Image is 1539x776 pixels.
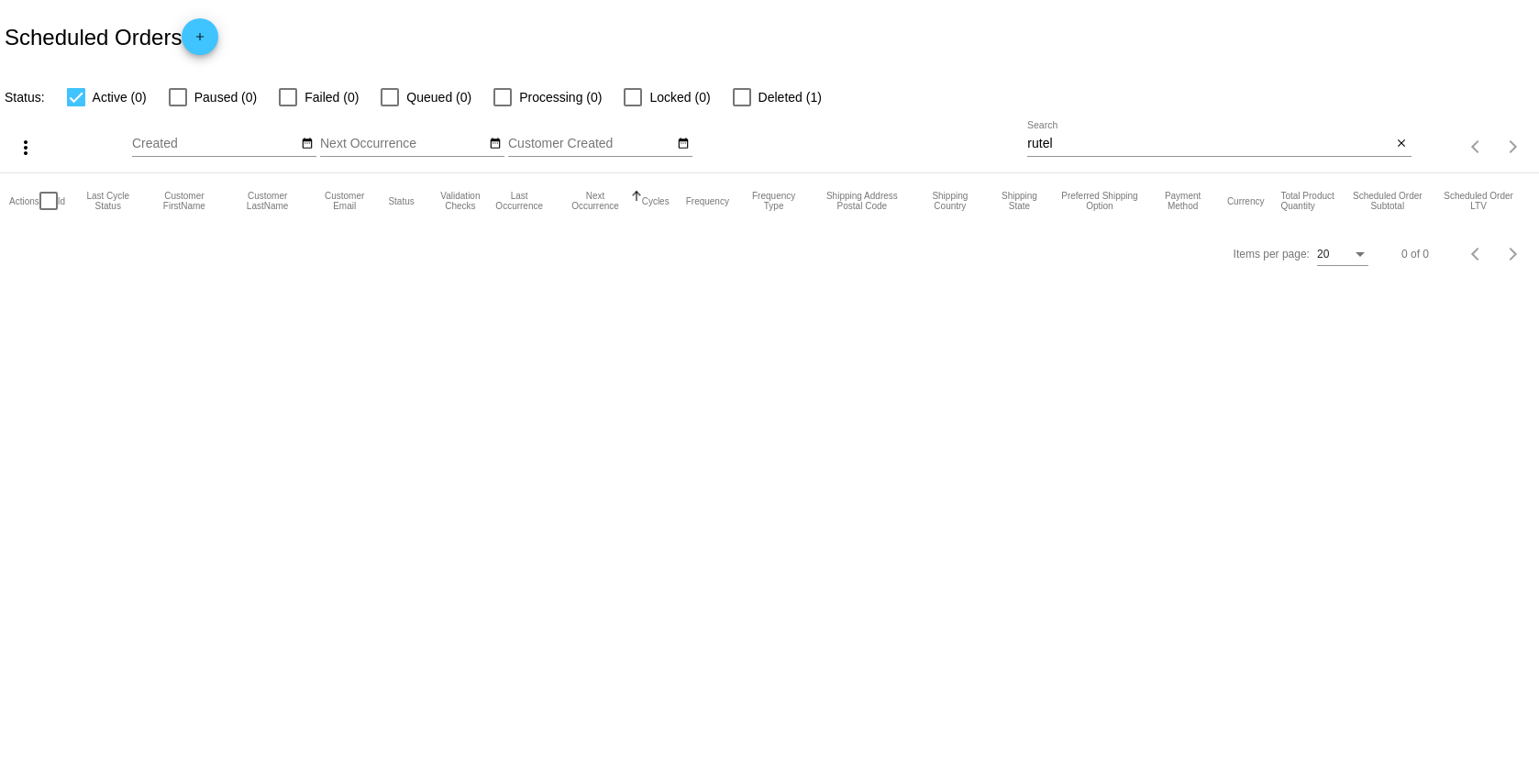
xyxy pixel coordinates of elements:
[1392,135,1412,154] button: Clear
[194,86,257,108] span: Paused (0)
[508,137,673,151] input: Customer Created
[5,90,45,105] span: Status:
[1280,173,1347,228] mat-header-cell: Total Product Quantity
[1458,236,1495,272] button: Previous page
[15,137,37,159] mat-icon: more_vert
[565,191,625,211] button: Change sorting for NextOccurrenceUtc
[490,191,548,211] button: Change sorting for LastOccurrenceUtc
[388,195,414,206] button: Change sorting for Status
[649,86,710,108] span: Locked (0)
[1061,191,1139,211] button: Change sorting for PreferredShippingOption
[922,191,978,211] button: Change sorting for ShippingCountry
[1234,248,1310,261] div: Items per page:
[1155,191,1211,211] button: Change sorting for PaymentMethod.Type
[1227,195,1265,206] button: Change sorting for CurrencyIso
[234,191,300,211] button: Change sorting for CustomerLastName
[1347,191,1427,211] button: Change sorting for Subtotal
[150,191,217,211] button: Change sorting for CustomerFirstName
[1317,248,1329,261] span: 20
[677,137,690,151] mat-icon: date_range
[9,173,39,228] mat-header-cell: Actions
[642,195,670,206] button: Change sorting for Cycles
[406,86,471,108] span: Queued (0)
[1395,137,1408,151] mat-icon: close
[818,191,905,211] button: Change sorting for ShippingPostcode
[189,30,211,52] mat-icon: add
[431,173,490,228] mat-header-cell: Validation Checks
[746,191,802,211] button: Change sorting for FrequencyType
[132,137,297,151] input: Created
[93,86,147,108] span: Active (0)
[489,137,502,151] mat-icon: date_range
[1495,236,1532,272] button: Next page
[320,137,485,151] input: Next Occurrence
[1444,191,1513,211] button: Change sorting for LifetimeValue
[304,86,359,108] span: Failed (0)
[1401,248,1429,261] div: 0 of 0
[994,191,1044,211] button: Change sorting for ShippingState
[5,18,218,55] h2: Scheduled Orders
[1317,249,1368,261] mat-select: Items per page:
[317,191,372,211] button: Change sorting for CustomerEmail
[82,191,134,211] button: Change sorting for LastProcessingCycleId
[1458,128,1495,165] button: Previous page
[58,195,65,206] button: Change sorting for Id
[686,195,729,206] button: Change sorting for Frequency
[301,137,314,151] mat-icon: date_range
[1495,128,1532,165] button: Next page
[519,86,602,108] span: Processing (0)
[1027,137,1391,151] input: Search
[758,86,822,108] span: Deleted (1)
